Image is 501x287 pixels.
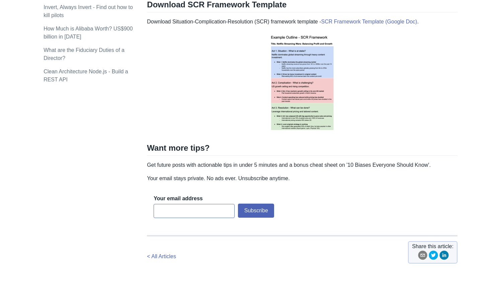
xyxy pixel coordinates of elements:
[44,26,133,40] a: How Much is Alibaba Worth? US$900 billion in [DATE]
[147,161,457,169] p: Get future posts with actionable tips in under 5 minutes and a bonus cheat sheet on '10 Biases Ev...
[418,250,427,262] button: email
[147,254,176,259] a: < All Articles
[44,69,128,82] a: Clean Architecture Node.js - Build a REST API
[44,47,124,61] a: What are the Fiduciary Duties of a Director?
[321,19,417,24] a: SCR Framework Template (Google Doc)
[238,204,274,218] button: Subscribe
[429,250,438,262] button: twitter
[147,143,457,156] h2: Want more tips?
[147,18,457,26] p: Download Situation-Complication-Resolution (SCR) framework template - .
[259,31,345,135] img: example scr template
[44,4,133,18] a: Invert, Always Invert - Find out how to kill pilots
[412,242,453,250] span: Share this article:
[154,195,202,202] label: Your email address
[439,250,449,262] button: linkedin
[147,174,457,183] p: Your email stays private. No ads ever. Unsubscribe anytime.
